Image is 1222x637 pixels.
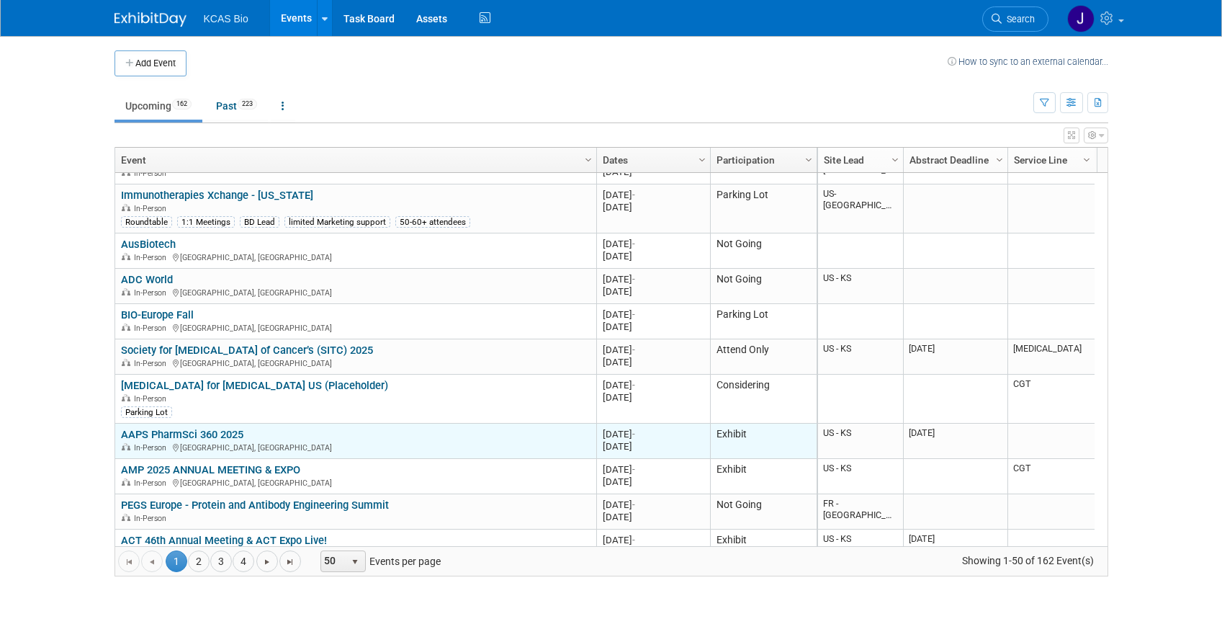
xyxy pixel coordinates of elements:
a: Society for [MEDICAL_DATA] of Cancer’s (SITC) 2025 [121,344,373,357]
a: [MEDICAL_DATA] for [MEDICAL_DATA] US (Placeholder) [121,379,388,392]
div: Roundtable [121,216,172,228]
div: [DATE] [603,285,704,298]
a: Past223 [205,92,268,120]
span: In-Person [134,394,171,404]
a: Site Lead [824,148,894,172]
img: In-Person Event [122,514,130,521]
a: Go to the first page [118,551,140,572]
td: US - KS [818,269,903,304]
a: Column Settings [992,148,1007,169]
td: US - KS [818,424,903,459]
span: - [632,190,635,200]
span: Search [1002,14,1035,24]
img: Jason Hannah [1067,5,1095,32]
a: Search [982,6,1048,32]
td: Not Going [710,269,817,304]
td: Parking Lot [710,184,817,233]
div: [DATE] [603,250,704,262]
span: Showing 1-50 of 162 Event(s) [948,551,1107,571]
a: Column Settings [801,148,817,169]
td: Attend Only [710,339,817,375]
span: 1 [166,551,187,572]
span: Column Settings [803,154,814,166]
div: [DATE] [603,189,704,201]
a: Column Settings [580,148,596,169]
a: Participation [716,148,807,172]
span: - [632,344,635,355]
div: [DATE] [603,440,704,453]
a: Event [121,148,587,172]
a: Dates [603,148,701,172]
td: US- [GEOGRAPHIC_DATA] [818,184,903,233]
a: Service Line [1014,148,1085,172]
span: select [349,556,361,568]
span: 50 [321,551,346,571]
a: Column Settings [887,148,903,169]
div: [DATE] [603,476,704,488]
span: - [632,499,635,510]
span: - [632,535,635,545]
td: [DATE] [903,530,1007,565]
span: In-Person [134,443,171,453]
span: - [632,274,635,285]
td: US - KS [818,459,903,494]
td: [MEDICAL_DATA] [1007,339,1095,375]
span: Events per page [302,551,455,572]
div: limited Marketing support [284,216,390,228]
div: [DATE] [603,308,704,321]
span: In-Person [134,204,171,213]
span: In-Person [134,288,171,298]
div: [GEOGRAPHIC_DATA], [GEOGRAPHIC_DATA] [121,286,590,298]
img: In-Person Event [122,359,130,366]
td: CGT [1007,459,1095,494]
td: Parking Lot [710,304,817,339]
td: Exhibit [710,530,817,565]
div: [DATE] [603,379,704,391]
span: In-Person [134,478,171,488]
img: In-Person Event [122,288,130,295]
td: Considering [710,375,817,424]
div: BD Lead [240,216,279,228]
td: CGT [1007,375,1095,424]
div: [DATE] [603,344,704,356]
span: In-Person [134,324,171,333]
div: [GEOGRAPHIC_DATA], [GEOGRAPHIC_DATA] [121,251,590,263]
a: Go to the last page [279,551,301,572]
td: Exhibit [710,459,817,494]
a: Upcoming162 [114,92,202,120]
span: In-Person [134,169,171,178]
div: [DATE] [603,463,704,476]
a: ADC World [121,273,173,286]
a: Column Settings [1079,148,1095,169]
span: In-Person [134,359,171,368]
span: Go to the last page [284,556,296,568]
td: US - KS [818,339,903,375]
div: [GEOGRAPHIC_DATA], [GEOGRAPHIC_DATA] [121,357,590,369]
a: Go to the previous page [141,551,163,572]
span: Column Settings [1081,154,1092,166]
span: - [632,464,635,475]
span: Column Settings [583,154,594,166]
div: Parking Lot [121,406,172,418]
span: Go to the next page [261,556,273,568]
span: In-Person [134,514,171,523]
a: AAPS PharmSci 360 2025 [121,428,243,441]
span: Column Settings [994,154,1005,166]
a: AusBiotech [121,238,176,251]
div: [GEOGRAPHIC_DATA], [GEOGRAPHIC_DATA] [121,476,590,489]
a: Go to the next page [256,551,278,572]
td: [DATE] [903,339,1007,375]
span: - [632,309,635,320]
td: FR - [GEOGRAPHIC_DATA] [818,494,903,530]
img: In-Person Event [122,443,130,450]
div: [DATE] [603,201,704,213]
span: In-Person [134,253,171,262]
span: 223 [238,99,257,110]
a: PEGS Europe - Protein and Antibody Engineering Summit [121,499,389,512]
td: Not Going [710,233,817,269]
img: In-Person Event [122,394,130,401]
td: [DATE] [903,424,1007,459]
span: - [632,239,635,249]
div: [GEOGRAPHIC_DATA], [GEOGRAPHIC_DATA] [121,321,590,334]
a: Abstract Deadline [909,148,998,172]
